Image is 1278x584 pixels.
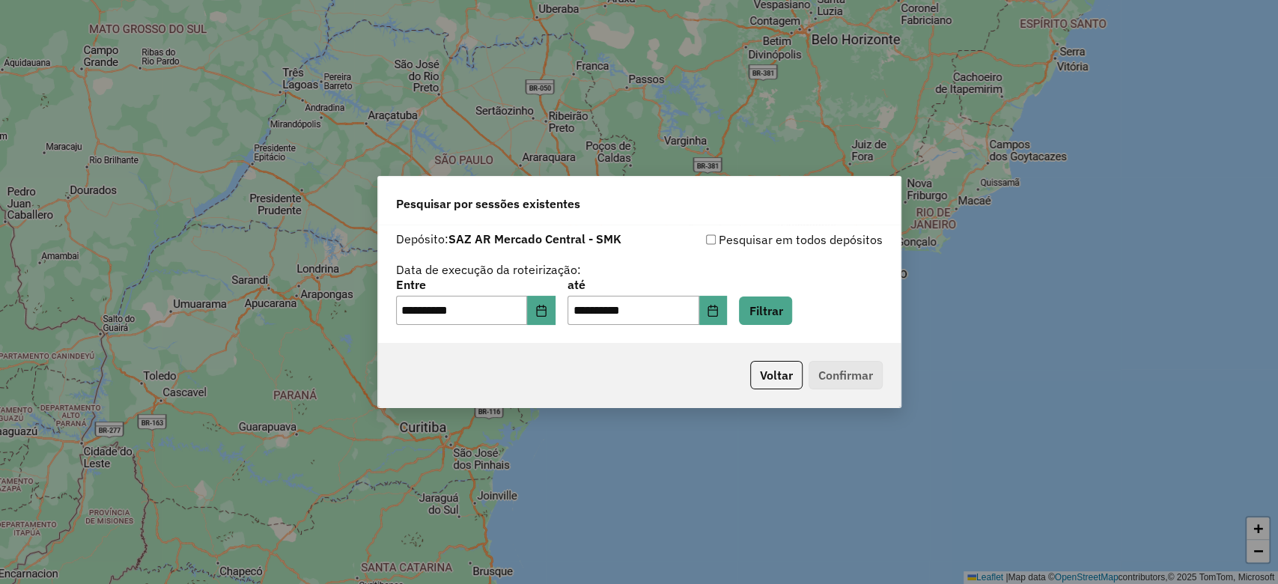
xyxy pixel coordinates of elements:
label: até [568,276,727,293]
button: Choose Date [699,296,728,326]
span: Pesquisar por sessões existentes [396,195,580,213]
label: Entre [396,276,556,293]
strong: SAZ AR Mercado Central - SMK [448,231,621,246]
button: Choose Date [527,296,556,326]
button: Voltar [750,361,803,389]
div: Pesquisar em todos depósitos [639,231,883,249]
button: Filtrar [739,296,792,325]
label: Data de execução da roteirização: [396,261,581,279]
label: Depósito: [396,230,621,248]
